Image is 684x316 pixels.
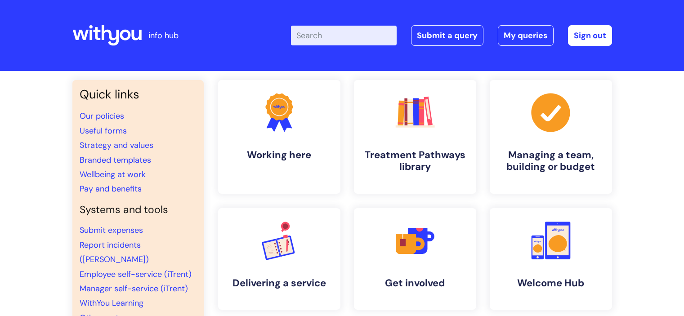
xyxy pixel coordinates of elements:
[354,208,476,310] a: Get involved
[80,111,124,121] a: Our policies
[80,169,146,180] a: Wellbeing at work
[354,80,476,194] a: Treatment Pathways library
[497,277,605,289] h4: Welcome Hub
[80,87,197,102] h3: Quick links
[490,80,612,194] a: Managing a team, building or budget
[361,149,469,173] h4: Treatment Pathways library
[80,204,197,216] h4: Systems and tools
[148,28,179,43] p: info hub
[80,140,153,151] a: Strategy and values
[80,298,143,308] a: WithYou Learning
[80,240,149,265] a: Report incidents ([PERSON_NAME])
[218,80,340,194] a: Working here
[80,183,142,194] a: Pay and benefits
[361,277,469,289] h4: Get involved
[411,25,483,46] a: Submit a query
[498,25,554,46] a: My queries
[568,25,612,46] a: Sign out
[490,208,612,310] a: Welcome Hub
[225,149,333,161] h4: Working here
[291,25,612,46] div: | -
[80,155,151,165] a: Branded templates
[291,26,397,45] input: Search
[80,283,188,294] a: Manager self-service (iTrent)
[80,269,192,280] a: Employee self-service (iTrent)
[225,277,333,289] h4: Delivering a service
[218,208,340,310] a: Delivering a service
[80,125,127,136] a: Useful forms
[80,225,143,236] a: Submit expenses
[497,149,605,173] h4: Managing a team, building or budget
